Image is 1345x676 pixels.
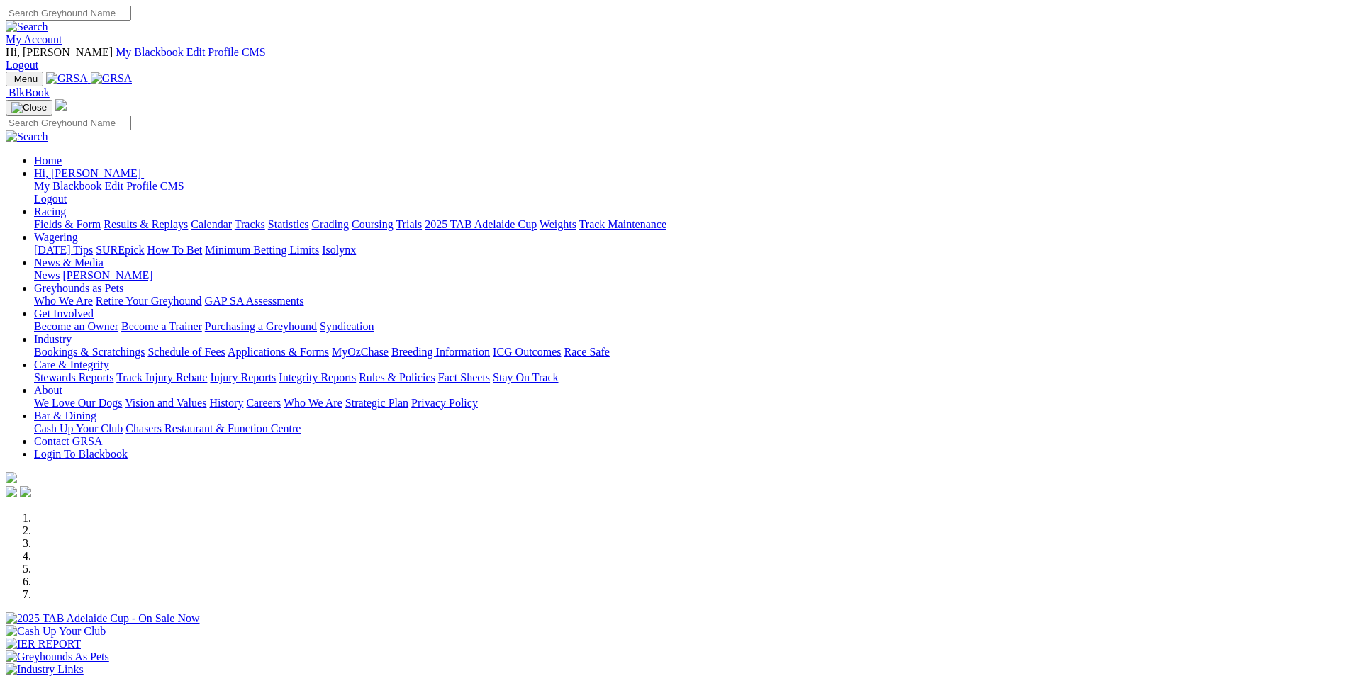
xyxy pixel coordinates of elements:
a: 2025 TAB Adelaide Cup [425,218,537,230]
a: News [34,269,60,281]
a: Purchasing a Greyhound [205,320,317,332]
div: Care & Integrity [34,371,1339,384]
a: SUREpick [96,244,144,256]
a: Calendar [191,218,232,230]
a: Become a Trainer [121,320,202,332]
a: Applications & Forms [228,346,329,358]
div: Industry [34,346,1339,359]
a: Retire Your Greyhound [96,295,202,307]
img: Search [6,21,48,33]
a: Weights [540,218,576,230]
a: Who We Are [284,397,342,409]
img: logo-grsa-white.png [55,99,67,111]
a: Industry [34,333,72,345]
a: Edit Profile [105,180,157,192]
a: ICG Outcomes [493,346,561,358]
a: Care & Integrity [34,359,109,371]
a: Coursing [352,218,394,230]
a: Racing [34,205,66,218]
img: IER REPORT [6,638,81,650]
a: Privacy Policy [411,397,478,409]
a: Injury Reports [210,371,276,383]
div: Racing [34,218,1339,231]
a: Stay On Track [493,371,558,383]
a: Hi, [PERSON_NAME] [34,167,144,179]
a: Get Involved [34,308,94,320]
span: Hi, [PERSON_NAME] [34,167,141,179]
a: BlkBook [6,86,50,98]
a: Minimum Betting Limits [205,244,319,256]
a: Statistics [268,218,309,230]
a: Become an Owner [34,320,118,332]
div: Greyhounds as Pets [34,295,1339,308]
a: Wagering [34,231,78,243]
a: Logout [34,193,67,205]
a: Fact Sheets [438,371,490,383]
a: Results & Replays [104,218,188,230]
button: Toggle navigation [6,72,43,86]
a: News & Media [34,257,104,269]
img: twitter.svg [20,486,31,497]
a: Trials [396,218,422,230]
a: [PERSON_NAME] [62,269,152,281]
a: MyOzChase [332,346,389,358]
a: [DATE] Tips [34,244,93,256]
div: Get Involved [34,320,1339,333]
a: Rules & Policies [359,371,435,383]
a: We Love Our Dogs [34,397,122,409]
span: Hi, [PERSON_NAME] [6,46,113,58]
a: Stewards Reports [34,371,113,383]
a: Logout [6,59,38,71]
a: Track Injury Rebate [116,371,207,383]
div: Hi, [PERSON_NAME] [34,180,1339,205]
a: Who We Are [34,295,93,307]
a: Careers [246,397,281,409]
img: logo-grsa-white.png [6,472,17,483]
button: Toggle navigation [6,100,52,116]
a: Strategic Plan [345,397,408,409]
input: Search [6,116,131,130]
a: Breeding Information [391,346,490,358]
div: About [34,397,1339,410]
div: My Account [6,46,1339,72]
a: Home [34,154,62,167]
a: Chasers Restaurant & Function Centre [125,422,301,434]
span: Menu [14,74,38,84]
a: Login To Blackbook [34,448,128,460]
a: Vision and Values [125,397,206,409]
a: CMS [242,46,266,58]
img: Close [11,102,47,113]
img: GRSA [46,72,88,85]
a: Cash Up Your Club [34,422,123,434]
a: Greyhounds as Pets [34,282,123,294]
a: Syndication [320,320,374,332]
a: History [209,397,243,409]
span: BlkBook [9,86,50,98]
a: Grading [312,218,349,230]
a: Fields & Form [34,218,101,230]
img: facebook.svg [6,486,17,497]
a: About [34,384,62,396]
a: Edit Profile [186,46,239,58]
a: Contact GRSA [34,435,102,447]
a: Tracks [235,218,265,230]
a: My Blackbook [116,46,184,58]
img: Cash Up Your Club [6,625,106,638]
div: Bar & Dining [34,422,1339,435]
a: My Account [6,33,62,45]
input: Search [6,6,131,21]
a: Schedule of Fees [147,346,225,358]
div: News & Media [34,269,1339,282]
img: Greyhounds As Pets [6,650,109,663]
img: GRSA [91,72,133,85]
a: CMS [160,180,184,192]
a: Race Safe [564,346,609,358]
a: GAP SA Assessments [205,295,304,307]
a: My Blackbook [34,180,102,192]
img: 2025 TAB Adelaide Cup - On Sale Now [6,612,200,625]
a: Track Maintenance [579,218,666,230]
a: Isolynx [322,244,356,256]
a: Bookings & Scratchings [34,346,145,358]
a: Bar & Dining [34,410,96,422]
div: Wagering [34,244,1339,257]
